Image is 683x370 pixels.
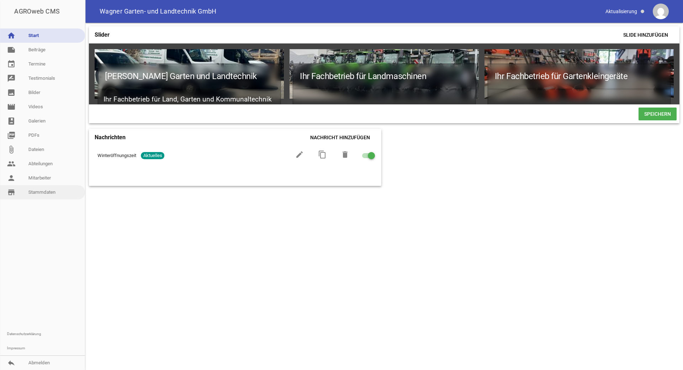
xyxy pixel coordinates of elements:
[7,145,16,154] i: attach_file
[7,188,16,197] i: store_mall_directory
[295,150,304,159] i: edit
[97,89,281,110] h2: Ihr Fachbetrieb für Land, Garten und Kommunaltechnik
[7,160,16,168] i: people
[639,108,677,120] span: Speichern
[7,31,16,40] i: home
[618,28,674,41] span: Slide hinzufügen
[7,60,16,68] i: event
[341,150,349,159] i: delete
[100,8,217,15] span: Wagner Garten- und Landtechnik GmbH
[141,152,164,159] span: Aktuelles
[292,63,476,89] h1: Ihr Fachbetrieb für Landmaschinen
[97,63,281,89] h1: [PERSON_NAME] Garten und Landtechnik
[7,74,16,83] i: rate_review
[95,29,110,41] h4: Slider
[7,88,16,97] i: image
[295,155,304,160] a: edit
[7,359,16,367] i: reply
[7,46,16,54] i: note
[318,150,327,159] i: content_copy
[7,117,16,125] i: photo_album
[95,132,126,143] h4: Nachrichten
[305,131,376,144] span: Nachricht hinzufügen
[487,63,671,89] h1: Ihr Fachbetrieb für Gartenkleingeräte
[7,103,16,111] i: movie
[97,152,136,159] span: Winteröffnungszeit
[7,174,16,182] i: person
[7,131,16,140] i: picture_as_pdf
